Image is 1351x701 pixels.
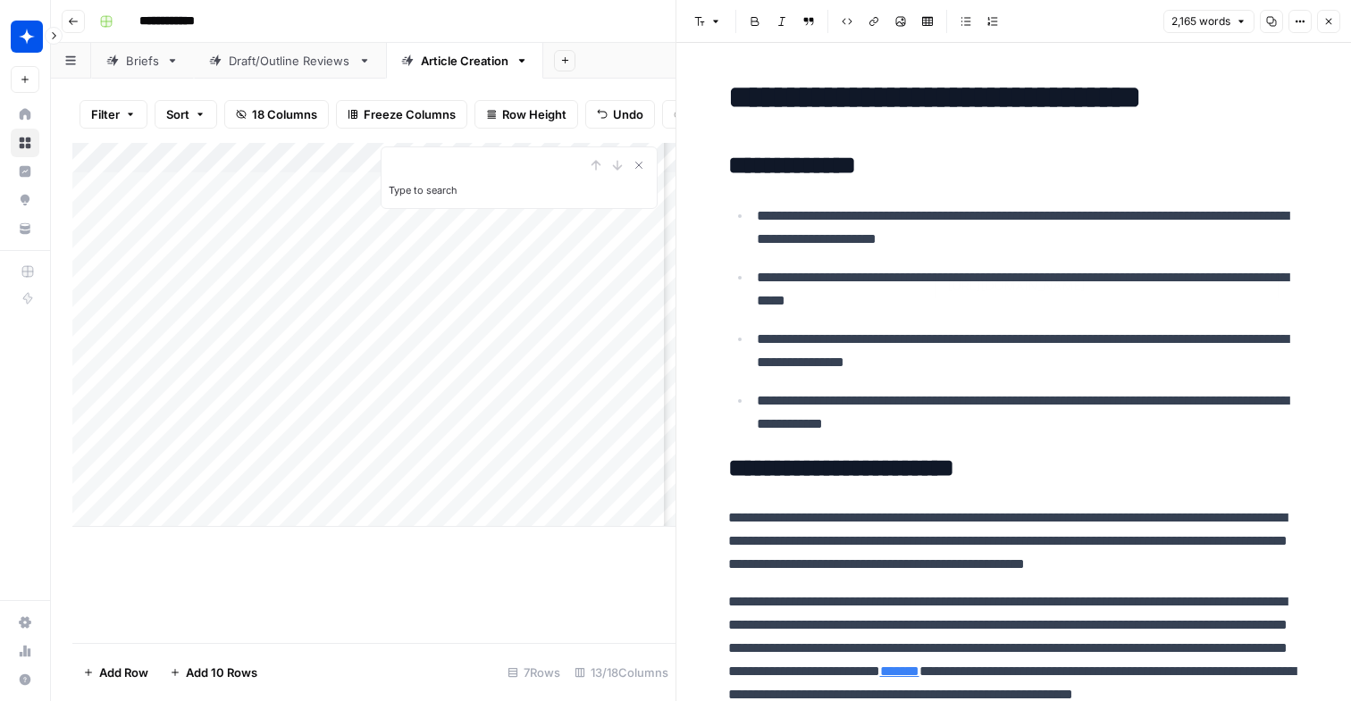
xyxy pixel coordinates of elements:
div: 13/18 Columns [567,658,675,687]
button: Sort [155,100,217,129]
span: Filter [91,105,120,123]
button: Add 10 Rows [159,658,268,687]
div: Article Creation [421,52,508,70]
label: Type to search [389,184,457,196]
div: Draft/Outline Reviews [229,52,351,70]
span: Sort [166,105,189,123]
span: 2,165 words [1171,13,1230,29]
a: Briefs [91,43,194,79]
span: Row Height [502,105,566,123]
img: Wiz Logo [11,21,43,53]
span: 18 Columns [252,105,317,123]
div: 7 Rows [500,658,567,687]
a: Article Creation [386,43,543,79]
button: Add Row [72,658,159,687]
a: Settings [11,608,39,637]
span: Freeze Columns [364,105,456,123]
button: Help + Support [11,665,39,694]
button: Workspace: Wiz [11,14,39,59]
span: Add 10 Rows [186,663,257,681]
span: Undo [613,105,643,123]
a: Browse [11,129,39,157]
a: Your Data [11,214,39,243]
button: Row Height [474,100,578,129]
span: Add Row [99,663,148,681]
button: Filter [80,100,147,129]
a: Opportunities [11,186,39,214]
button: Undo [585,100,655,129]
button: Freeze Columns [336,100,467,129]
a: Home [11,100,39,129]
button: Close Search [628,154,650,176]
a: Usage [11,637,39,665]
button: 18 Columns [224,100,329,129]
a: Insights [11,157,39,186]
a: Draft/Outline Reviews [194,43,386,79]
div: Briefs [126,52,159,70]
button: 2,165 words [1163,10,1254,33]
